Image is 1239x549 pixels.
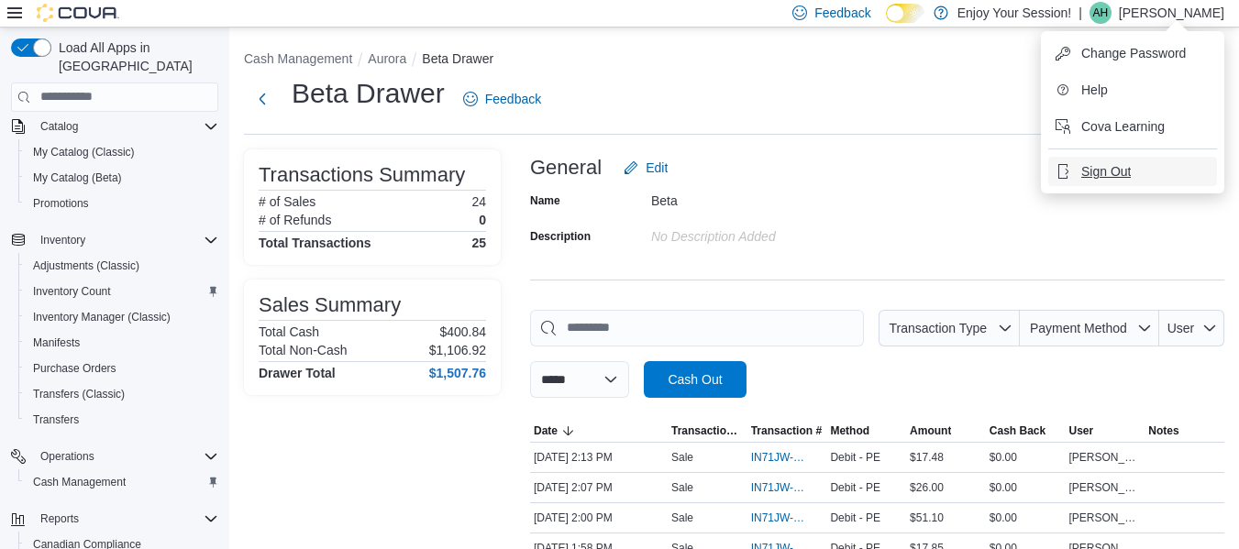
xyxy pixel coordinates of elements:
span: User [1167,321,1195,335]
span: $26.00 [910,480,944,495]
button: Notes [1145,420,1224,442]
span: Transfers (Classic) [26,383,218,405]
p: $1,106.92 [429,343,486,357]
button: Inventory Count [18,279,226,304]
span: Debit - PE [830,450,880,465]
a: Inventory Count [26,280,118,302]
input: This is a search bar. As you type, the results lower in the page will automatically filter. [530,310,864,346]
h4: Total Transactions [259,236,371,250]
span: [PERSON_NAME] [1069,511,1142,525]
h3: Transactions Summary [259,164,465,186]
p: Sale [671,511,693,525]
p: Enjoy Your Session! [957,2,1072,24]
button: User [1066,420,1145,442]
span: Payment Method [1030,321,1127,335]
span: User [1069,423,1094,438]
span: [PERSON_NAME] [1069,450,1142,465]
span: [PERSON_NAME] [1069,480,1142,495]
button: Beta Drawer [422,51,493,66]
button: Transfers [18,407,226,433]
button: Inventory Manager (Classic) [18,304,226,330]
h6: # of Sales [259,194,315,209]
p: $400.84 [439,324,486,339]
div: $0.00 [986,477,1066,499]
span: Help [1081,81,1108,99]
span: Inventory Manager (Classic) [33,310,171,324]
button: Aurora [368,51,406,66]
button: User [1159,310,1224,346]
span: Adjustments (Classic) [26,255,218,277]
div: Beta [651,186,897,208]
a: My Catalog (Beta) [26,167,129,189]
span: Edit [646,159,668,177]
span: Cash Out [668,370,722,389]
button: Transaction # [747,420,827,442]
p: Sale [671,480,693,495]
button: Cash Management [244,51,352,66]
span: Adjustments (Classic) [33,258,139,273]
p: | [1079,2,1082,24]
span: IN71JW-7516385 [751,480,805,495]
button: Purchase Orders [18,356,226,381]
button: My Catalog (Classic) [18,139,226,165]
button: Change Password [1048,38,1217,68]
span: Manifests [26,332,218,354]
button: Transfers (Classic) [18,381,226,407]
span: Feedback [485,90,541,108]
a: My Catalog (Classic) [26,141,142,163]
span: Operations [40,449,94,464]
button: Manifests [18,330,226,356]
label: Description [530,229,591,244]
span: Catalog [40,119,78,134]
p: [PERSON_NAME] [1119,2,1224,24]
span: Method [830,423,869,438]
a: Manifests [26,332,87,354]
button: Catalog [33,115,85,137]
div: [DATE] 2:00 PM [530,507,668,529]
span: Purchase Orders [33,361,116,376]
button: Transaction Type [879,310,1020,346]
span: Transaction Type [889,321,987,335]
label: Name [530,193,560,208]
a: Cash Management [26,471,133,493]
p: 0 [479,213,486,227]
span: Change Password [1081,44,1186,62]
span: IN71JW-7516415 [751,450,805,465]
a: Purchase Orders [26,357,124,379]
button: Payment Method [1020,310,1159,346]
span: Inventory Count [33,284,111,299]
span: Inventory Manager (Classic) [26,306,218,328]
span: Transaction Type [671,423,744,438]
a: Promotions [26,192,96,214]
span: Promotions [26,192,218,214]
button: Cash Management [18,469,226,495]
span: AH [1093,2,1109,24]
button: Help [1048,75,1217,104]
span: Load All Apps in [GEOGRAPHIC_DATA] [51,38,218,75]
div: No Description added [651,222,897,244]
div: [DATE] 2:07 PM [530,477,668,499]
button: Adjustments (Classic) [18,253,226,279]
button: Cash Back [986,420,1066,442]
span: Feedback [814,4,870,22]
span: Transfers [33,412,79,427]
span: Notes [1148,423,1178,438]
button: Inventory [4,227,226,253]
h6: # of Refunds [259,213,331,227]
button: Operations [4,444,226,469]
span: $51.10 [910,511,944,525]
button: Catalog [4,114,226,139]
h3: General [530,157,602,179]
button: Amount [906,420,986,442]
span: My Catalog (Classic) [33,145,135,159]
button: Sign Out [1048,157,1217,186]
div: $0.00 [986,507,1066,529]
button: Edit [616,149,675,186]
a: Transfers (Classic) [26,383,132,405]
button: IN71JW-7516385 [751,477,824,499]
button: IN71JW-7516415 [751,446,824,468]
input: Dark Mode [886,4,924,23]
span: Inventory Count [26,280,218,302]
span: Reports [33,508,218,530]
button: Inventory [33,229,93,251]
